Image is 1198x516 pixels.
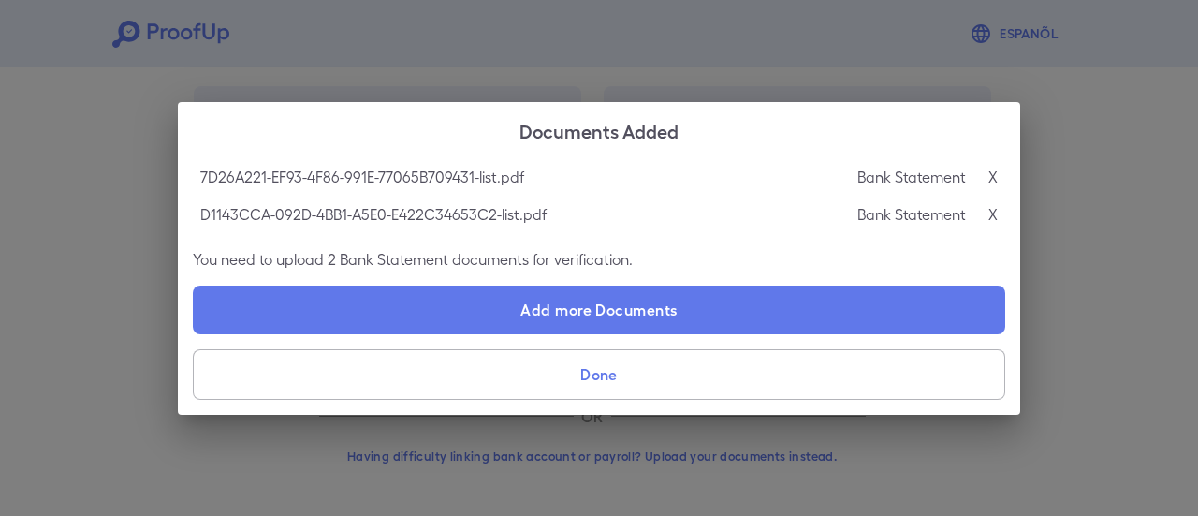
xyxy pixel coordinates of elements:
p: You need to upload 2 Bank Statement documents for verification. [193,248,1005,271]
p: X [988,166,998,188]
label: Add more Documents [193,286,1005,334]
h2: Documents Added [178,102,1020,158]
p: D1143CCA-092D-4BB1-A5E0-E422C34653C2-list.pdf [200,203,547,226]
p: Bank Statement [857,203,966,226]
p: X [988,203,998,226]
p: Bank Statement [857,166,966,188]
p: 7D26A221-EF93-4F86-991E-77065B709431-list.pdf [200,166,524,188]
button: Done [193,349,1005,400]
